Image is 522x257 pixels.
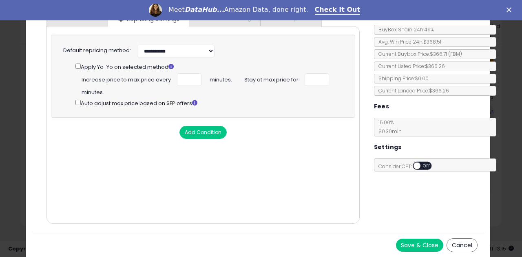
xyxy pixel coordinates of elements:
img: Profile image for Georgie [149,4,162,17]
span: Shipping Price: $0.00 [374,75,429,82]
label: Default repricing method: [63,47,131,55]
h5: Fees [374,101,389,112]
i: DataHub... [185,6,224,13]
span: Stay at max price for [244,73,299,84]
button: Add Condition [179,126,227,139]
span: $366.71 [430,51,462,57]
span: Consider CPT: [374,163,442,170]
span: OFF [420,163,434,169]
button: Cancel [447,238,478,252]
span: $0.30 min [374,128,402,135]
span: Increase price to max price every [82,73,171,84]
div: Auto adjust max price based on SFP offers [75,98,345,108]
a: Check It Out [315,6,361,15]
span: minutes. [82,86,104,97]
span: BuyBox Share 24h: 49% [374,26,434,33]
span: 15.00 % [374,119,402,135]
h5: Settings [374,142,402,152]
span: Avg. Win Price 24h: $368.51 [374,38,441,45]
button: Save & Close [396,239,443,252]
span: Current Landed Price: $366.26 [374,87,449,94]
div: Apply Yo-Yo on selected method [75,62,345,71]
span: Current Listed Price: $366.26 [374,63,445,70]
span: ( FBM ) [448,51,462,57]
span: minutes. [210,73,232,84]
div: Meet Amazon Data, done right. [168,6,308,14]
div: Close [507,7,515,12]
span: Current Buybox Price: [374,51,462,57]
